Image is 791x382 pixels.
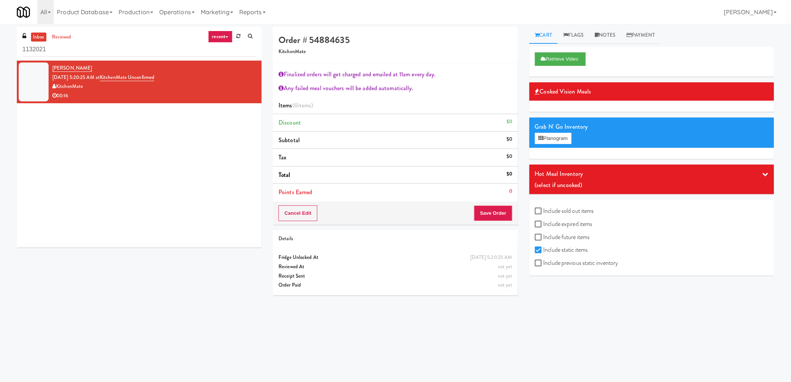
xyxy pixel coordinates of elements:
[558,27,590,44] a: Flags
[52,82,256,91] div: KitchenMate
[52,64,92,72] a: [PERSON_NAME]
[278,281,512,290] div: Order Paid
[278,153,286,162] span: Tax
[535,260,544,266] input: Include previous static inventory
[498,263,513,270] span: not yet
[278,171,290,179] span: Total
[278,234,512,244] div: Details
[535,168,769,180] div: Hot Meal Inventory
[535,232,590,243] label: Include future items
[278,83,512,94] div: Any failed meal vouchers will be added automatically.
[278,188,312,196] span: Points Earned
[52,74,100,81] span: [DATE] 5:20:25 AM at
[535,86,591,97] span: Cooked Vision Meals
[535,244,588,256] label: Include static items
[535,180,769,191] div: (select if uncooked)
[535,221,544,227] input: Include expired items
[278,35,512,45] h4: Order # 54884635
[498,281,513,288] span: not yet
[535,52,586,66] button: Retrieve Video
[529,165,774,194] div: Hot Meal Inventory(select if uncooked)
[535,247,544,253] input: Include static items
[507,135,512,144] div: $0
[100,74,154,81] a: KitchenMate Unconfirmed
[22,43,256,56] input: Search vision orders
[510,187,513,196] div: 0
[621,27,661,44] a: Payment
[474,205,512,221] button: Save Order
[278,262,512,272] div: Reviewed At
[535,218,593,230] label: Include expired items
[278,136,300,144] span: Subtotal
[507,152,512,161] div: $0
[535,208,544,214] input: Include sold out items
[278,69,512,80] div: Finalized orders will get charged and emailed at 11am every day.
[17,6,30,19] img: Micromart
[50,33,73,42] a: reviewed
[470,253,513,262] div: [DATE] 5:20:25 AM
[535,257,618,269] label: Include previous static inventory
[208,31,233,43] a: recent
[17,61,262,103] li: [PERSON_NAME][DATE] 5:20:25 AM atKitchenMate UnconfirmedKitchenMate00:16
[292,101,313,110] span: (0 )
[31,33,46,42] a: inbox
[278,49,512,55] h5: KitchenMate
[278,205,317,221] button: Cancel Edit
[535,235,544,241] input: Include future items
[535,133,572,144] button: Planogram
[278,272,512,281] div: Receipt Sent
[507,117,512,126] div: $0
[298,101,311,110] ng-pluralize: items
[590,27,621,44] a: Notes
[535,121,769,132] div: Grab N' Go Inventory
[498,272,513,279] span: not yet
[507,169,512,179] div: $0
[278,253,512,262] div: Fridge Unlocked At
[278,101,313,110] span: Items
[52,91,256,101] div: 00:16
[278,118,301,127] span: Discount
[535,205,594,217] label: Include sold out items
[529,27,558,44] a: Cart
